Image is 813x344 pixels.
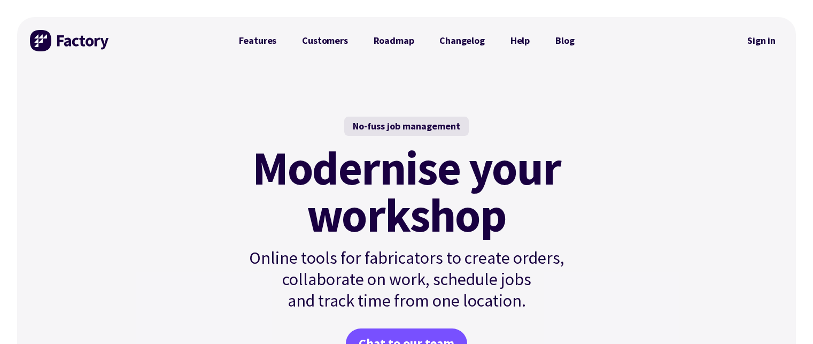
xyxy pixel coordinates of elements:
[361,30,427,51] a: Roadmap
[740,28,783,53] a: Sign in
[427,30,497,51] a: Changelog
[498,30,543,51] a: Help
[30,30,110,51] img: Factory
[252,144,561,239] mark: Modernise your workshop
[226,30,587,51] nav: Primary Navigation
[226,247,587,311] p: Online tools for fabricators to create orders, collaborate on work, schedule jobs and track time ...
[344,117,469,136] div: No-fuss job management
[543,30,587,51] a: Blog
[740,28,783,53] nav: Secondary Navigation
[289,30,360,51] a: Customers
[226,30,290,51] a: Features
